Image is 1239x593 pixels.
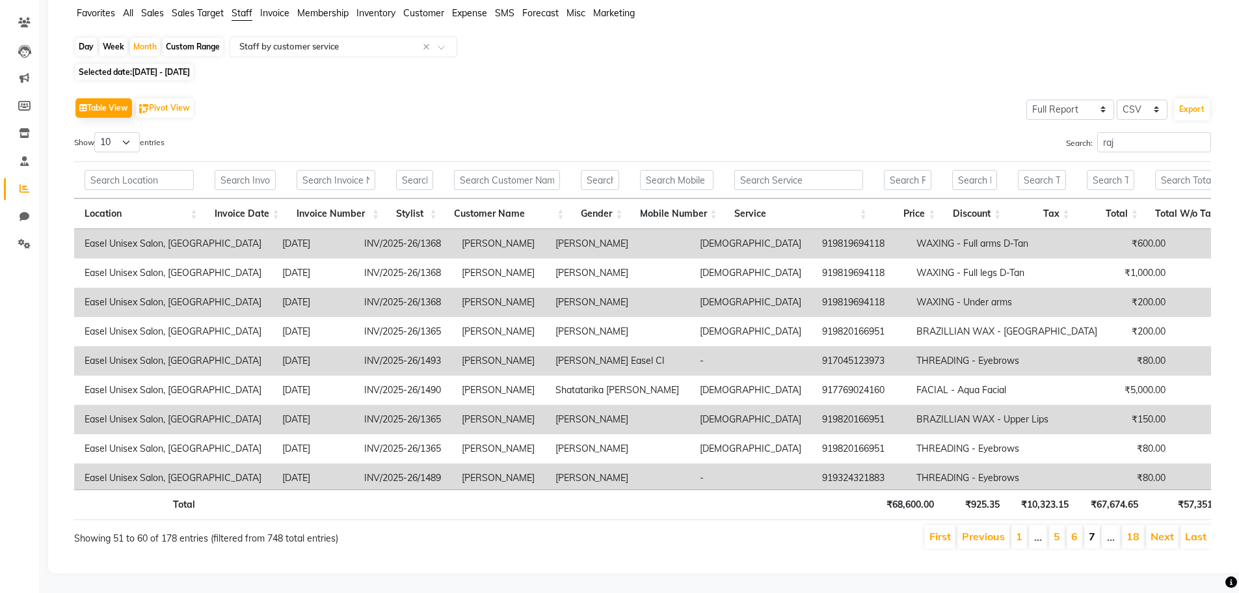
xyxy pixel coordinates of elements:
[74,376,272,405] td: Easel Unisex Salon, [GEOGRAPHIC_DATA]
[272,229,354,258] td: [DATE]
[630,199,724,229] th: Mobile Number: activate to sort column ascending
[906,346,1108,376] td: THREADING - Eyebrows
[75,98,132,118] button: Table View
[451,229,545,258] td: [PERSON_NAME]
[354,376,451,405] td: INV/2025-26/1490
[354,463,451,493] td: INV/2025-26/1489
[74,288,272,317] td: Easel Unisex Salon, [GEOGRAPHIC_DATA]
[403,7,444,19] span: Customer
[1016,530,1022,543] a: 1
[94,132,140,152] select: Showentries
[451,463,545,493] td: [PERSON_NAME]
[136,98,193,118] button: Pivot View
[906,376,1108,405] td: FACIAL - Aqua Facial
[272,346,354,376] td: [DATE]
[74,524,537,545] div: Showing 51 to 60 of 178 entries (filtered from 748 total entries)
[906,317,1108,346] td: BRAZILLIAN WAX - [GEOGRAPHIC_DATA]
[884,170,932,190] input: Search Price
[354,434,451,463] td: INV/2025-26/1365
[272,405,354,434] td: [DATE]
[74,229,272,258] td: Easel Unisex Salon, [GEOGRAPHIC_DATA]
[812,346,906,376] td: 917045123973
[724,199,873,229] th: Service: activate to sort column ascending
[74,463,272,493] td: Easel Unisex Salon, [GEOGRAPHIC_DATA]
[689,463,812,493] td: -
[1149,490,1236,520] th: ₹57,351.50
[812,317,906,346] td: 919820166951
[689,258,812,288] td: [DEMOGRAPHIC_DATA]
[522,7,559,19] span: Forecast
[689,376,812,405] td: [DEMOGRAPHIC_DATA]
[74,346,272,376] td: Easel Unisex Salon, [GEOGRAPHIC_DATA]
[163,38,223,56] div: Custom Range
[689,229,812,258] td: [DEMOGRAPHIC_DATA]
[423,40,434,54] span: Clear all
[1018,170,1065,190] input: Search Tax
[172,7,224,19] span: Sales Target
[1108,346,1176,376] td: ₹80.00
[451,317,545,346] td: [PERSON_NAME]
[85,170,194,190] input: Search Location
[1108,288,1176,317] td: ₹200.00
[1010,490,1079,520] th: ₹10,323.15
[1071,530,1078,543] a: 6
[1007,199,1076,229] th: Tax: activate to sort column ascending
[356,7,395,19] span: Inventory
[1155,170,1223,190] input: Search Total W/o Tax
[812,463,906,493] td: 919324321883
[1108,258,1176,288] td: ₹1,000.00
[812,405,906,434] td: 919820166951
[906,258,1108,288] td: WAXING - Full legs D-Tan
[74,132,165,152] label: Show entries
[132,67,190,77] span: [DATE] - [DATE]
[734,170,863,190] input: Search Service
[545,346,689,376] td: [PERSON_NAME] Easel Cl
[297,7,349,19] span: Membership
[451,376,545,405] td: [PERSON_NAME]
[545,463,689,493] td: [PERSON_NAME]
[944,490,1010,520] th: ₹925.35
[74,434,272,463] td: Easel Unisex Salon, [GEOGRAPHIC_DATA]
[689,346,812,376] td: -
[689,405,812,434] td: [DEMOGRAPHIC_DATA]
[545,288,689,317] td: [PERSON_NAME]
[354,258,451,288] td: INV/2025-26/1368
[942,199,1007,229] th: Discount: activate to sort column ascending
[875,490,944,520] th: ₹68,600.00
[215,170,276,190] input: Search Invoice Date
[1185,530,1206,543] a: Last
[640,170,713,190] input: Search Mobile Number
[451,346,545,376] td: [PERSON_NAME]
[873,199,942,229] th: Price: activate to sort column ascending
[812,434,906,463] td: 919820166951
[272,288,354,317] td: [DATE]
[272,376,354,405] td: [DATE]
[354,317,451,346] td: INV/2025-26/1365
[386,199,444,229] th: Stylist: activate to sort column ascending
[139,104,149,114] img: pivot.png
[812,258,906,288] td: 919819694118
[1174,98,1210,120] button: Export
[451,258,545,288] td: [PERSON_NAME]
[272,317,354,346] td: [DATE]
[272,463,354,493] td: [DATE]
[1151,530,1174,543] a: Next
[100,38,127,56] div: Week
[812,229,906,258] td: 919819694118
[204,199,286,229] th: Invoice Date: activate to sort column ascending
[1054,530,1060,543] a: 5
[929,530,951,543] a: First
[74,490,206,520] th: Total
[581,170,619,190] input: Search Gender
[1126,530,1139,543] a: 18
[75,38,97,56] div: Day
[906,229,1108,258] td: WAXING - Full arms D-Tan
[286,199,386,229] th: Invoice Number: activate to sort column ascending
[545,229,689,258] td: [PERSON_NAME]
[396,170,433,190] input: Search Stylist
[1108,317,1176,346] td: ₹200.00
[1089,530,1095,543] a: 7
[74,405,272,434] td: Easel Unisex Salon, [GEOGRAPHIC_DATA]
[1066,132,1211,152] label: Search:
[1076,199,1145,229] th: Total: activate to sort column ascending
